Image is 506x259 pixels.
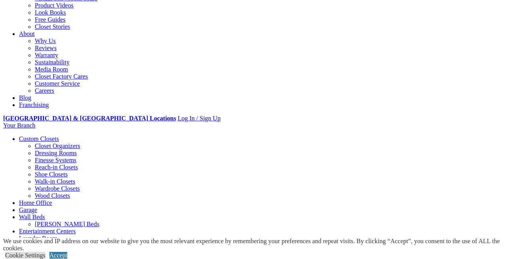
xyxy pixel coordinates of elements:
[35,45,57,51] a: Reviews
[35,164,78,171] a: Reach-in Closets
[35,143,80,149] a: Closet Organizers
[3,122,35,129] a: Your Branch
[19,30,35,37] a: About
[19,214,45,220] a: Wall Beds
[35,38,56,44] a: Why Us
[49,252,67,259] a: Accept
[35,221,99,227] a: [PERSON_NAME] Beds
[35,192,70,199] a: Wood Closets
[19,228,76,235] a: Entertainment Centers
[35,52,58,58] a: Warranty
[35,2,74,9] a: Product Videos
[35,9,66,16] a: Look Books
[35,66,68,73] a: Media Room
[35,150,77,156] a: Dressing Rooms
[19,199,52,206] a: Home Office
[35,23,70,30] a: Closet Stories
[35,185,80,192] a: Wardrobe Closets
[35,16,66,23] a: Free Guides
[35,157,76,163] a: Finesse Systems
[35,59,70,66] a: Sustainability
[35,171,68,178] a: Shoe Closets
[19,235,57,242] a: Laundry Room
[35,178,75,185] a: Walk-in Closets
[19,101,49,108] a: Franchising
[35,87,54,94] a: Careers
[19,135,59,142] a: Custom Closets
[3,238,506,252] div: We use cookies and IP address on our website to give you the most relevant experience by remember...
[3,115,176,122] a: [GEOGRAPHIC_DATA] & [GEOGRAPHIC_DATA] Locations
[5,252,45,259] a: Cookie Settings
[35,73,88,80] a: Closet Factory Cares
[19,94,31,101] a: Blog
[177,115,220,122] a: Log In / Sign Up
[35,80,80,87] a: Customer Service
[19,206,37,213] a: Garage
